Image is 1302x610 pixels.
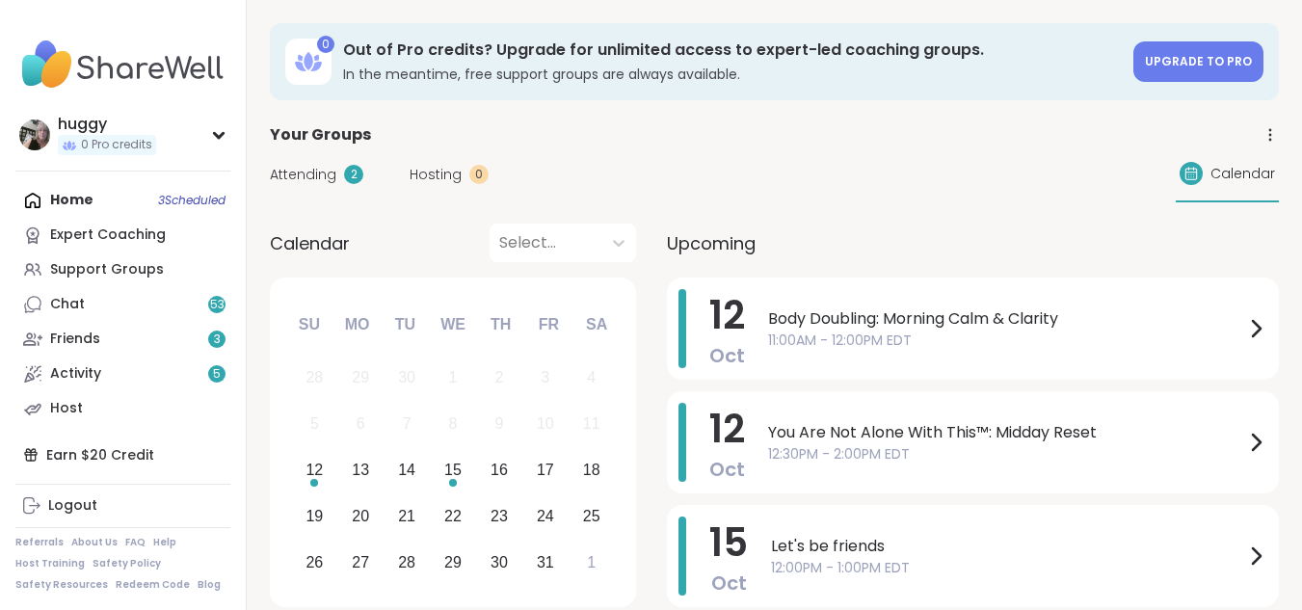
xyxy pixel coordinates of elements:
[444,457,462,483] div: 15
[335,304,378,346] div: Mo
[583,503,600,529] div: 25
[433,542,474,583] div: Choose Wednesday, October 29th, 2025
[491,457,508,483] div: 16
[153,536,176,549] a: Help
[709,342,745,369] span: Oct
[71,536,118,549] a: About Us
[352,457,369,483] div: 13
[270,123,371,146] span: Your Groups
[15,252,230,287] a: Support Groups
[386,358,428,399] div: Not available Tuesday, September 30th, 2025
[116,578,190,592] a: Redeem Code
[352,364,369,390] div: 29
[213,366,221,383] span: 5
[386,495,428,537] div: Choose Tuesday, October 21st, 2025
[444,549,462,575] div: 29
[494,411,503,437] div: 9
[479,358,520,399] div: Not available Thursday, October 2nd, 2025
[352,549,369,575] div: 27
[294,358,335,399] div: Not available Sunday, September 28th, 2025
[210,297,225,313] span: 53
[768,444,1244,464] span: 12:30PM - 2:00PM EDT
[479,542,520,583] div: Choose Thursday, October 30th, 2025
[541,364,549,390] div: 3
[50,260,164,279] div: Support Groups
[768,421,1244,444] span: You Are Not Alone With This™: Midday Reset
[294,404,335,445] div: Not available Sunday, October 5th, 2025
[384,304,426,346] div: Tu
[58,114,156,135] div: huggy
[294,450,335,491] div: Choose Sunday, October 12th, 2025
[15,578,108,592] a: Safety Resources
[340,404,382,445] div: Not available Monday, October 6th, 2025
[433,404,474,445] div: Not available Wednesday, October 8th, 2025
[340,495,382,537] div: Choose Monday, October 20th, 2025
[571,495,612,537] div: Choose Saturday, October 25th, 2025
[524,450,566,491] div: Choose Friday, October 17th, 2025
[398,503,415,529] div: 21
[15,438,230,472] div: Earn $20 Credit
[15,357,230,391] a: Activity5
[449,364,458,390] div: 1
[15,489,230,523] a: Logout
[270,165,336,185] span: Attending
[48,496,97,516] div: Logout
[583,411,600,437] div: 11
[81,137,152,153] span: 0 Pro credits
[771,535,1244,558] span: Let's be friends
[524,404,566,445] div: Not available Friday, October 10th, 2025
[1210,164,1275,184] span: Calendar
[294,495,335,537] div: Choose Sunday, October 19th, 2025
[352,503,369,529] div: 20
[537,411,554,437] div: 10
[306,549,323,575] div: 26
[537,457,554,483] div: 17
[587,364,596,390] div: 4
[768,307,1244,331] span: Body Doubling: Morning Calm & Clarity
[711,570,747,597] span: Oct
[403,411,412,437] div: 7
[398,549,415,575] div: 28
[291,355,614,585] div: month 2025-10
[306,503,323,529] div: 19
[444,503,462,529] div: 22
[50,225,166,245] div: Expert Coaching
[433,450,474,491] div: Choose Wednesday, October 15th, 2025
[15,557,85,570] a: Host Training
[15,31,230,98] img: ShareWell Nav Logo
[494,364,503,390] div: 2
[771,558,1244,578] span: 12:00PM - 1:00PM EDT
[537,503,554,529] div: 24
[571,358,612,399] div: Not available Saturday, October 4th, 2025
[317,36,334,53] div: 0
[270,230,350,256] span: Calendar
[587,549,596,575] div: 1
[491,503,508,529] div: 23
[524,358,566,399] div: Not available Friday, October 3rd, 2025
[386,404,428,445] div: Not available Tuesday, October 7th, 2025
[15,536,64,549] a: Referrals
[15,287,230,322] a: Chat53
[93,557,161,570] a: Safety Policy
[575,304,618,346] div: Sa
[1145,53,1252,69] span: Upgrade to Pro
[479,404,520,445] div: Not available Thursday, October 9th, 2025
[524,495,566,537] div: Choose Friday, October 24th, 2025
[449,411,458,437] div: 8
[433,358,474,399] div: Not available Wednesday, October 1st, 2025
[50,399,83,418] div: Host
[19,119,50,150] img: huggy
[340,542,382,583] div: Choose Monday, October 27th, 2025
[479,495,520,537] div: Choose Thursday, October 23rd, 2025
[537,549,554,575] div: 31
[479,450,520,491] div: Choose Thursday, October 16th, 2025
[571,450,612,491] div: Choose Saturday, October 18th, 2025
[386,450,428,491] div: Choose Tuesday, October 14th, 2025
[410,165,462,185] span: Hosting
[583,457,600,483] div: 18
[386,542,428,583] div: Choose Tuesday, October 28th, 2025
[709,456,745,483] span: Oct
[50,364,101,384] div: Activity
[768,331,1244,351] span: 11:00AM - 12:00PM EDT
[306,364,323,390] div: 28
